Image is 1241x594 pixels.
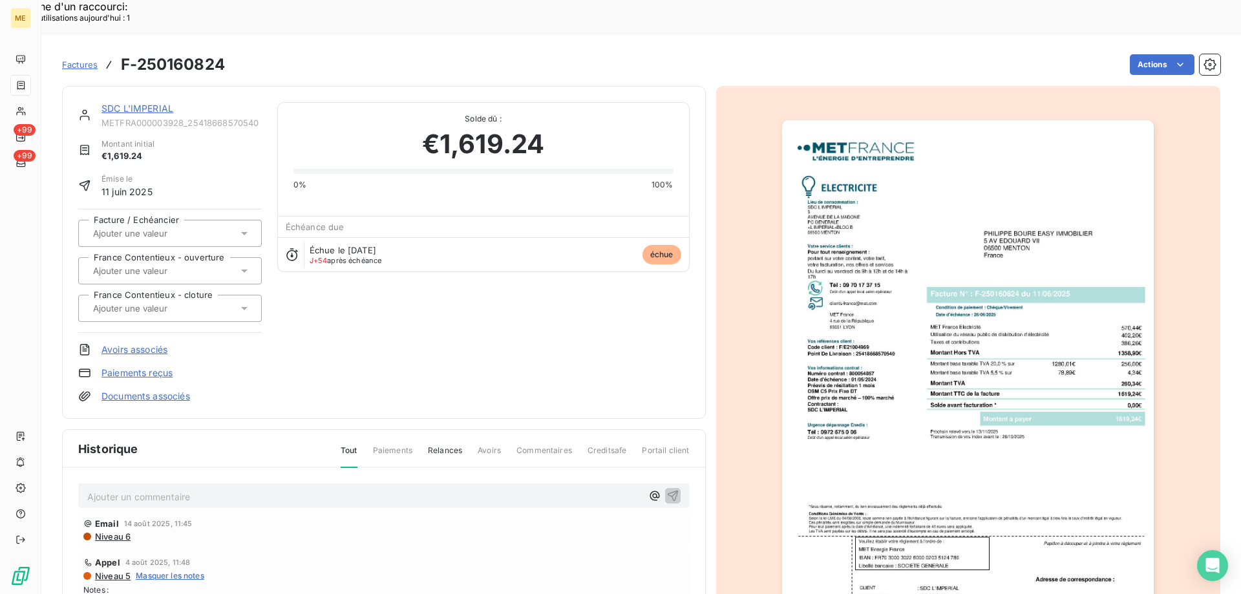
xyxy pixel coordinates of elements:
span: 14 août 2025, 11:45 [124,520,193,527]
span: Email [95,518,119,529]
span: +99 [14,124,36,136]
span: Échéance due [286,222,345,232]
span: J+54 [310,256,328,265]
span: Factures [62,59,98,70]
span: Avoirs [478,445,501,467]
span: après échéance [310,257,382,264]
span: €1,619.24 [101,150,154,163]
span: Montant initial [101,138,154,150]
span: Paiements [373,445,412,467]
input: Ajouter une valeur [92,265,222,277]
span: Commentaires [516,445,572,467]
span: Relances [428,445,462,467]
span: Échue le [DATE] [310,245,376,255]
span: Tout [341,445,357,468]
span: Portail client [642,445,689,467]
span: Creditsafe [588,445,627,467]
span: 100% [652,179,674,191]
button: Actions [1130,54,1194,75]
div: Open Intercom Messenger [1197,550,1228,581]
span: 0% [293,179,306,191]
span: échue [642,245,681,264]
input: Ajouter une valeur [92,302,222,314]
span: Appel [95,557,120,567]
span: Solde dû : [293,113,674,125]
img: Logo LeanPay [10,566,31,586]
span: €1,619.24 [422,125,544,164]
input: Ajouter une valeur [92,228,222,239]
span: Niveau 6 [94,531,131,542]
span: Émise le [101,173,153,185]
span: +99 [14,150,36,162]
span: 4 août 2025, 11:48 [125,558,191,566]
a: Paiements reçus [101,366,173,379]
h3: F-250160824 [121,53,225,76]
span: 11 juin 2025 [101,185,153,198]
a: Factures [62,58,98,71]
a: Avoirs associés [101,343,167,356]
span: Niveau 5 [94,571,131,581]
span: Historique [78,440,138,458]
a: SDC L'IMPERIAL [101,103,173,114]
a: +99 [10,127,30,147]
span: METFRA000003928_25418668570540 [101,118,262,128]
a: +99 [10,153,30,173]
a: Documents associés [101,390,190,403]
span: Masquer les notes [136,570,204,582]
